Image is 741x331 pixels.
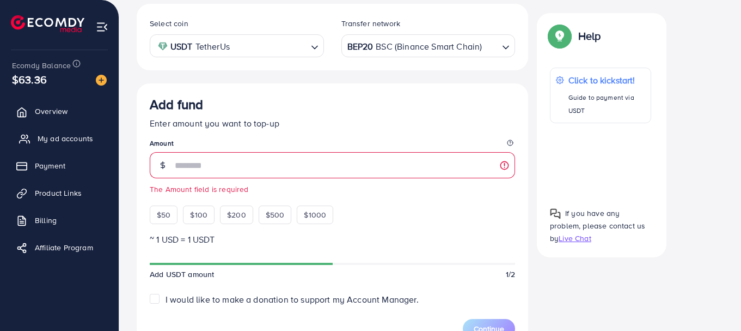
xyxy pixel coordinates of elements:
[157,209,170,220] span: $50
[12,71,47,87] span: $63.36
[35,242,93,253] span: Affiliate Program
[150,139,515,152] legend: Amount
[150,117,515,130] p: Enter amount you want to top-up
[483,38,498,55] input: Search for option
[38,133,93,144] span: My ad accounts
[8,237,111,258] a: Affiliate Program
[8,155,111,177] a: Payment
[96,21,108,33] img: menu
[12,60,71,71] span: Ecomdy Balance
[559,233,591,244] span: Live Chat
[550,207,645,243] span: If you have any problem, please contact us by
[190,209,207,220] span: $100
[8,209,111,231] a: Billing
[550,208,561,219] img: Popup guide
[150,184,515,195] small: The Amount field is required
[150,233,515,246] p: ~ 1 USD = 1 USDT
[170,39,193,55] strong: USDT
[233,38,307,55] input: Search for option
[35,215,57,226] span: Billing
[195,39,230,55] span: TetherUs
[506,269,515,280] span: 1/2
[341,18,401,29] label: Transfer network
[8,182,111,204] a: Product Links
[347,39,373,55] strong: BEP20
[150,18,188,29] label: Select coin
[304,209,326,220] span: $1000
[150,269,214,280] span: Add USDT amount
[376,39,482,55] span: BSC (Binance Smart Chain)
[11,15,84,32] img: logo
[150,34,324,57] div: Search for option
[158,41,168,51] img: coin
[8,100,111,122] a: Overview
[35,106,68,117] span: Overview
[150,97,203,112] h3: Add fund
[8,128,111,149] a: My ad accounts
[578,29,601,43] p: Help
[96,75,107,86] img: image
[35,188,82,198] span: Product Links
[35,160,65,171] span: Payment
[550,26,569,46] img: Popup guide
[568,91,645,117] p: Guide to payment via USDT
[568,74,645,87] p: Click to kickstart!
[266,209,285,220] span: $500
[227,209,246,220] span: $200
[341,34,516,57] div: Search for option
[166,293,419,305] span: I would like to make a donation to support my Account Manager.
